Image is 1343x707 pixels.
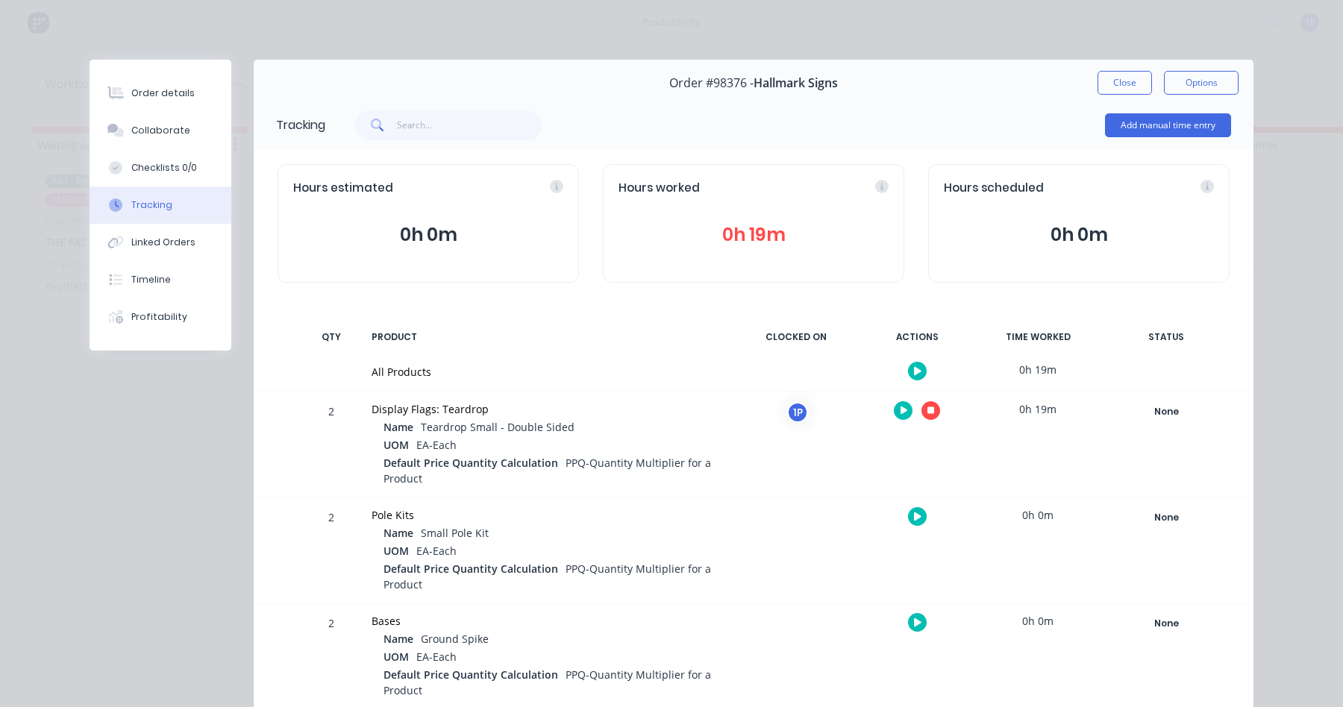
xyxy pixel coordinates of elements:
[90,186,231,224] button: Tracking
[944,221,1214,249] button: 0h 0m
[421,420,575,434] span: Teardrop Small - Double Sided
[1103,321,1230,353] div: STATUS
[131,198,172,212] div: Tracking
[90,261,231,298] button: Timeline
[1164,71,1239,95] button: Options
[384,667,558,682] span: Default Price Quantity Calculation
[363,321,731,353] div: PRODUCT
[384,561,558,576] span: Default Price Quantity Calculation
[397,110,542,140] input: Search...
[384,562,711,591] span: PPQ-Quantity Multiplier for a Product
[982,498,1094,532] div: 0h 0m
[982,604,1094,638] div: 0h 0m
[90,224,231,261] button: Linked Orders
[309,395,354,497] div: 2
[309,500,354,603] div: 2
[372,401,722,417] div: Display Flags: Teardrop
[384,649,409,664] span: UOM
[384,543,409,559] span: UOM
[131,236,195,249] div: Linked Orders
[1112,507,1221,528] button: None
[384,437,409,453] span: UOM
[372,364,722,380] div: All Products
[1112,402,1220,421] div: None
[293,180,393,197] span: Hours estimated
[293,221,563,249] button: 0h 0m
[416,650,457,664] span: EA-Each
[384,455,558,471] span: Default Price Quantity Calculation
[1112,401,1221,422] button: None
[131,310,187,324] div: Profitability
[669,76,754,90] span: Order #98376 -
[90,75,231,112] button: Order details
[754,76,838,90] span: Hallmark Signs
[944,180,1044,197] span: Hours scheduled
[131,273,171,286] div: Timeline
[861,321,973,353] div: ACTIONS
[740,321,852,353] div: CLOCKED ON
[786,401,809,424] div: 1P
[372,507,722,523] div: Pole Kits
[421,632,489,646] span: Ground Spike
[90,112,231,149] button: Collaborate
[1112,614,1220,633] div: None
[1098,71,1152,95] button: Close
[1112,508,1220,527] div: None
[1105,113,1231,137] button: Add manual time entry
[619,180,700,197] span: Hours worked
[131,161,197,175] div: Checklists 0/0
[131,124,190,137] div: Collaborate
[619,221,889,249] button: 0h 19m
[421,526,489,540] span: Small Pole Kit
[416,544,457,558] span: EA-Each
[982,321,1094,353] div: TIME WORKED
[309,321,354,353] div: QTY
[372,613,722,629] div: Bases
[384,667,711,697] span: PPQ-Quantity Multiplier for a Product
[1112,613,1221,634] button: None
[982,353,1094,386] div: 0h 19m
[384,419,413,435] span: Name
[276,116,325,134] div: Tracking
[384,525,413,541] span: Name
[90,149,231,186] button: Checklists 0/0
[384,456,711,486] span: PPQ-Quantity Multiplier for a Product
[982,392,1094,426] div: 0h 19m
[384,631,413,647] span: Name
[90,298,231,336] button: Profitability
[416,438,457,452] span: EA-Each
[131,87,195,100] div: Order details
